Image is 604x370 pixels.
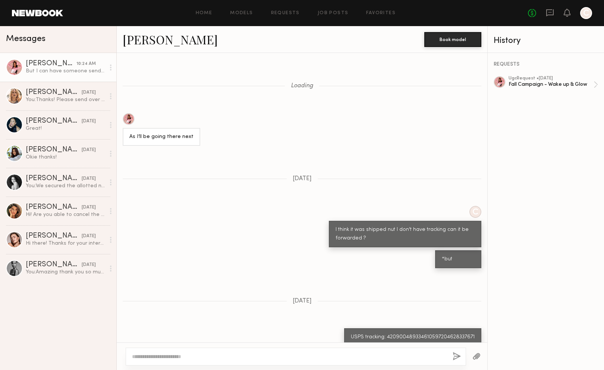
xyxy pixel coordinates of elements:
div: [DATE] [82,147,96,154]
div: ugc Request • [DATE] [509,76,594,81]
div: [PERSON_NAME] [26,204,82,211]
a: [PERSON_NAME] [123,31,218,47]
a: Book model [424,36,481,42]
div: [PERSON_NAME] [26,232,82,240]
div: [DATE] [82,261,96,269]
div: [DATE] [82,175,96,182]
div: [PERSON_NAME] [26,117,82,125]
div: You: We secured the allotted number of partnerships. I will reach out if we need additional conte... [26,182,105,189]
div: [PERSON_NAME] [26,175,82,182]
span: [DATE] [293,176,312,182]
div: USPS tracking: 420900489334610597204628337671 [351,333,475,342]
div: [DATE] [82,204,96,211]
div: [PERSON_NAME] [26,89,82,96]
a: C [580,7,592,19]
a: Models [230,11,253,16]
div: You: Amazing thank you so much [PERSON_NAME] [26,269,105,276]
div: 10:24 AM [76,60,96,68]
button: Book model [424,32,481,47]
a: ugcRequest •[DATE]Fall Campaign - Wake up & Glow [509,76,598,93]
div: [DATE] [82,89,96,96]
div: Okie thanks! [26,154,105,161]
div: But I can have someone send it if you can reimburse me on shipping, I will check how much it is [... [26,68,105,75]
div: [DATE] [82,233,96,240]
div: [PERSON_NAME] [26,261,82,269]
div: Great! [26,125,105,132]
div: [PERSON_NAME] [26,60,76,68]
div: Fall Campaign - Wake up & Glow [509,81,594,88]
div: History [494,37,598,45]
a: Requests [271,11,300,16]
div: You: Thanks! Please send over for approval [26,96,105,103]
div: I think it was shipped nut I don't have tracking can it be forwarded ? [336,226,475,243]
span: [DATE] [293,298,312,304]
div: Hi! Are you able to cancel the job please? Just want to make sure you don’t send products my way.... [26,211,105,218]
div: Hi there! Thanks for your interest :) Is there any flexibility in the budget? Typically for an ed... [26,240,105,247]
a: Job Posts [318,11,349,16]
div: [DATE] [82,118,96,125]
div: [PERSON_NAME] [26,146,82,154]
div: REQUESTS [494,62,598,67]
a: Home [196,11,213,16]
span: Messages [6,35,45,43]
a: Favorites [366,11,396,16]
span: Loading [291,83,313,89]
div: As I’ll be going there next [129,133,194,141]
